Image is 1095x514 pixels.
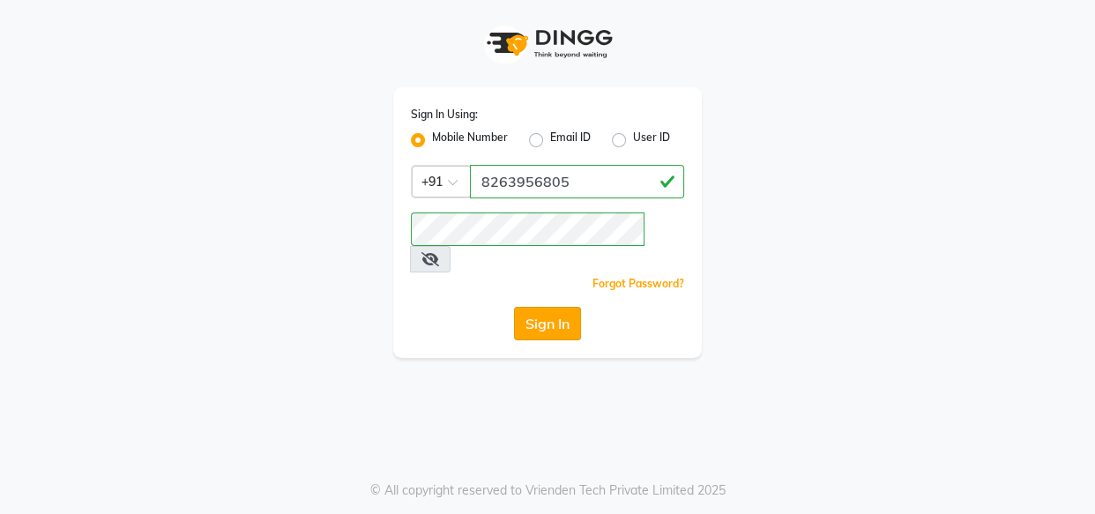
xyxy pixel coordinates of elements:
a: Forgot Password? [592,277,684,290]
input: Username [411,212,644,246]
label: Sign In Using: [411,107,478,123]
img: logo1.svg [477,18,618,70]
label: Email ID [550,130,591,151]
label: User ID [633,130,670,151]
button: Sign In [514,307,581,340]
input: Username [470,165,684,198]
label: Mobile Number [432,130,508,151]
